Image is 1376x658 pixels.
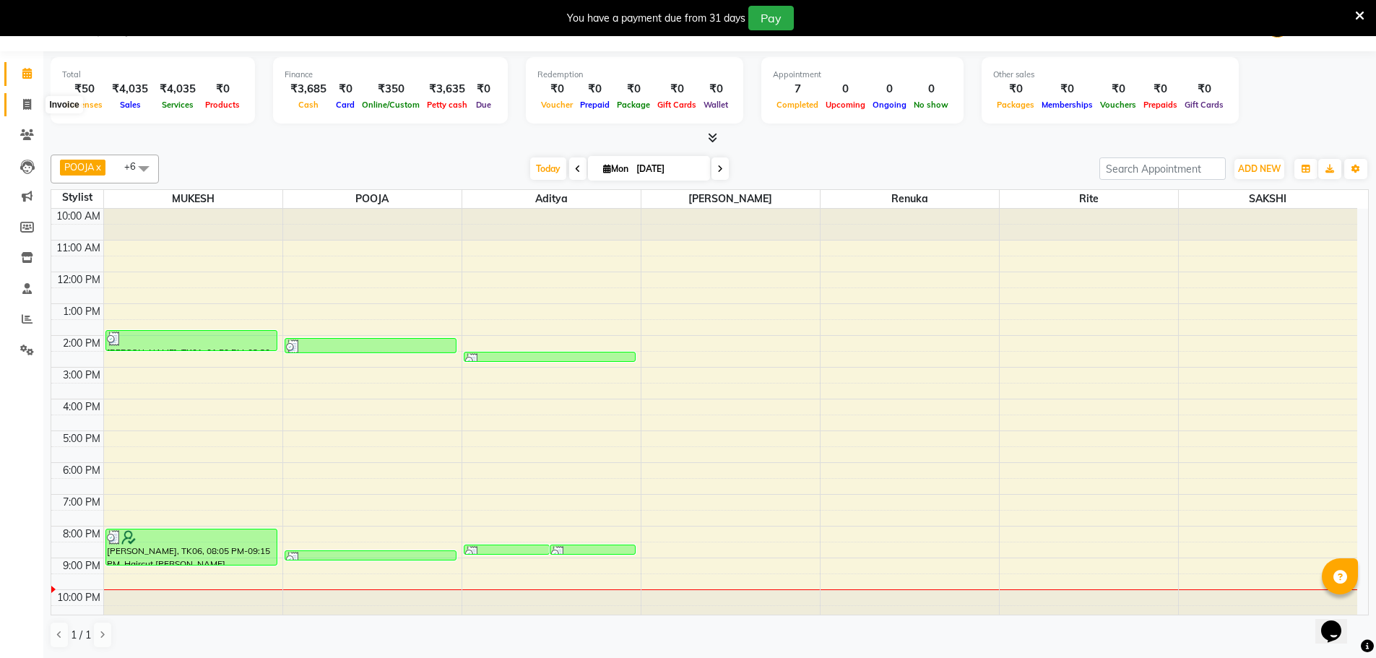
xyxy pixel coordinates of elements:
div: ₹0 [537,81,576,98]
div: [PERSON_NAME], TK01, 02:30 PM-02:50 PM, Haircut [464,352,636,361]
span: +6 [124,160,147,172]
span: MUKESH [104,190,282,208]
div: [PERSON_NAME], TK06, 08:05 PM-09:15 PM, Haircut,[PERSON_NAME] Trim/Shave,Face D-Tan [106,529,277,565]
div: ₹0 [471,81,496,98]
div: 5:00 PM [60,431,103,446]
div: 3:00 PM [60,368,103,383]
span: Prepaid [576,100,613,110]
div: 2:00 PM [60,336,103,351]
div: ₹0 [332,81,358,98]
div: ₹0 [1038,81,1096,98]
div: ₹0 [1181,81,1227,98]
span: Sales [116,100,144,110]
div: 8:00 PM [60,527,103,542]
button: ADD NEW [1234,159,1284,179]
div: 10:00 PM [54,590,103,605]
div: 0 [822,81,869,98]
span: 1 / 1 [71,628,91,643]
div: 9:00 PM [60,558,103,573]
div: ₹0 [700,81,732,98]
div: ₹4,035 [106,81,154,98]
div: 11:00 AM [53,241,103,256]
span: ADD NEW [1238,163,1281,174]
div: abhishek, TK04, 08:35 PM-08:55 PM, Haircut [464,545,549,554]
div: ₹350 [358,81,423,98]
div: 0 [910,81,952,98]
span: [PERSON_NAME] [641,190,820,208]
span: Packages [993,100,1038,110]
div: [PERSON_NAME], TK01, 01:50 PM-02:30 PM, Haircut,Face D-Tan [106,331,277,350]
div: [PERSON_NAME], TK05, 08:45 PM-08:55 PM, Eyebrows (F) [285,551,456,560]
span: Upcoming [822,100,869,110]
span: Ongoing [869,100,910,110]
div: Total [62,69,243,81]
div: Other sales [993,69,1227,81]
span: Wallet [700,100,732,110]
span: Today [530,157,566,180]
div: 7:00 PM [60,495,103,510]
div: 7 [773,81,822,98]
span: Gift Cards [1181,100,1227,110]
div: Redemption [537,69,732,81]
span: Completed [773,100,822,110]
span: Prepaids [1140,100,1181,110]
span: POOJA [64,161,95,173]
div: ₹0 [202,81,243,98]
div: 12:00 PM [54,272,103,287]
div: ₹4,035 [154,81,202,98]
span: Mon [600,163,632,174]
div: 10:00 AM [53,209,103,224]
span: rite [1000,190,1178,208]
span: Voucher [537,100,576,110]
span: SAKSHI [1179,190,1358,208]
span: POOJA [283,190,462,208]
span: Package [613,100,654,110]
div: Invoice [46,96,82,113]
div: You have a payment due from 31 days [567,11,745,26]
div: ₹0 [576,81,613,98]
div: ₹3,685 [285,81,332,98]
div: 1:00 PM [60,304,103,319]
div: ₹0 [993,81,1038,98]
div: [PERSON_NAME], TK03, 08:35 PM-08:55 PM, Haircut [550,545,635,554]
input: 2025-09-01 [632,158,704,180]
div: ₹0 [1140,81,1181,98]
span: Cash [295,100,322,110]
span: Renuka [821,190,999,208]
div: Stylist [51,190,103,205]
a: x [95,161,101,173]
span: Online/Custom [358,100,423,110]
iframe: chat widget [1315,600,1362,644]
input: Search Appointment [1099,157,1226,180]
div: 4:00 PM [60,399,103,415]
div: Appointment [773,69,952,81]
span: Vouchers [1096,100,1140,110]
span: Card [332,100,358,110]
div: rashmi, TK02, 02:05 PM-02:35 PM, Eyebrows (F),[GEOGRAPHIC_DATA],Forehead [285,339,456,352]
div: ₹0 [654,81,700,98]
span: Due [472,100,495,110]
div: 6:00 PM [60,463,103,478]
span: Services [158,100,197,110]
span: Memberships [1038,100,1096,110]
span: Gift Cards [654,100,700,110]
div: ₹50 [62,81,106,98]
span: Products [202,100,243,110]
span: Petty cash [423,100,471,110]
div: ₹0 [613,81,654,98]
div: ₹0 [1096,81,1140,98]
div: Finance [285,69,496,81]
span: aditya [462,190,641,208]
div: 0 [869,81,910,98]
button: Pay [748,6,794,30]
span: No show [910,100,952,110]
div: ₹3,635 [423,81,471,98]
